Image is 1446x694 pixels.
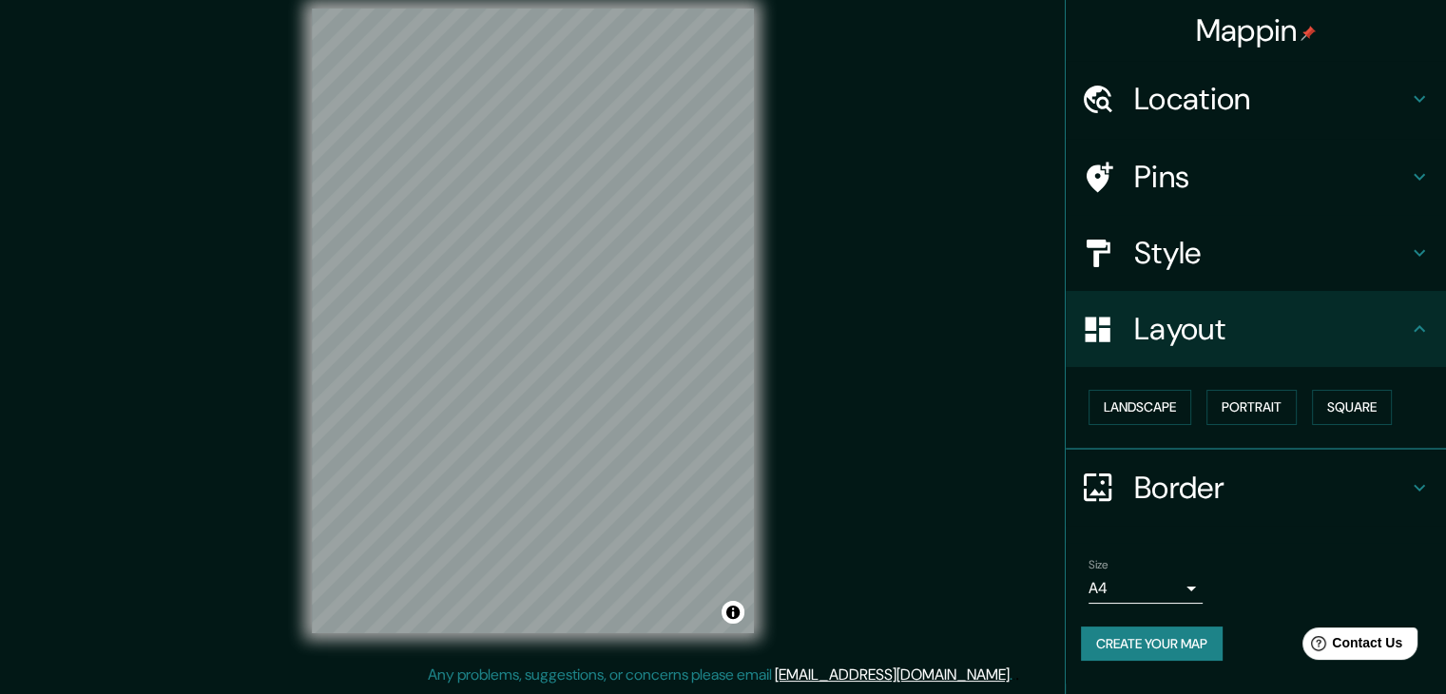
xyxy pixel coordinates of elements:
[1134,158,1408,196] h4: Pins
[1134,469,1408,507] h4: Border
[1066,450,1446,526] div: Border
[1206,390,1297,425] button: Portrait
[1089,573,1203,604] div: A4
[775,665,1010,684] a: [EMAIL_ADDRESS][DOMAIN_NAME]
[1312,390,1392,425] button: Square
[1134,310,1408,348] h4: Layout
[1134,80,1408,118] h4: Location
[1066,291,1446,367] div: Layout
[1134,234,1408,272] h4: Style
[1081,627,1223,662] button: Create your map
[1089,556,1109,572] label: Size
[1012,664,1015,686] div: .
[1066,139,1446,215] div: Pins
[1066,61,1446,137] div: Location
[1301,26,1316,41] img: pin-icon.png
[1196,11,1317,49] h4: Mappin
[1277,620,1425,673] iframe: Help widget launcher
[1066,215,1446,291] div: Style
[312,9,754,633] canvas: Map
[722,601,744,624] button: Toggle attribution
[1089,390,1191,425] button: Landscape
[428,664,1012,686] p: Any problems, suggestions, or concerns please email .
[1015,664,1019,686] div: .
